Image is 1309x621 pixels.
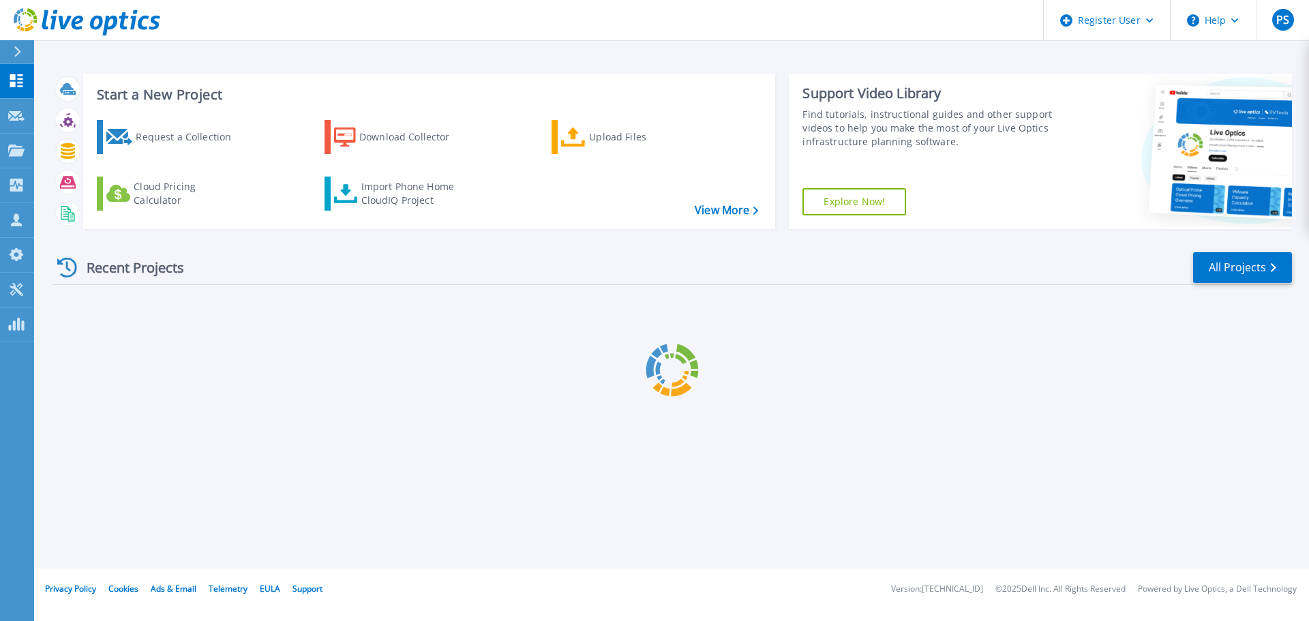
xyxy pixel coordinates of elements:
div: Import Phone Home CloudIQ Project [361,180,468,207]
div: Download Collector [359,123,468,151]
li: Powered by Live Optics, a Dell Technology [1138,585,1297,594]
li: Version: [TECHNICAL_ID] [891,585,983,594]
a: Telemetry [209,583,247,594]
h3: Start a New Project [97,87,758,102]
a: View More [695,204,758,217]
li: © 2025 Dell Inc. All Rights Reserved [995,585,1126,594]
a: Cloud Pricing Calculator [97,177,249,211]
div: Cloud Pricing Calculator [134,180,243,207]
div: Support Video Library [802,85,1059,102]
div: Upload Files [589,123,698,151]
a: Request a Collection [97,120,249,154]
a: EULA [260,583,280,594]
a: All Projects [1193,252,1292,283]
a: Upload Files [552,120,704,154]
a: Download Collector [325,120,477,154]
div: Request a Collection [136,123,245,151]
a: Explore Now! [802,188,906,215]
div: Recent Projects [52,251,202,284]
a: Support [292,583,322,594]
a: Cookies [108,583,138,594]
a: Ads & Email [151,583,196,594]
div: Find tutorials, instructional guides and other support videos to help you make the most of your L... [802,108,1059,149]
a: Privacy Policy [45,583,96,594]
span: PS [1276,14,1289,25]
